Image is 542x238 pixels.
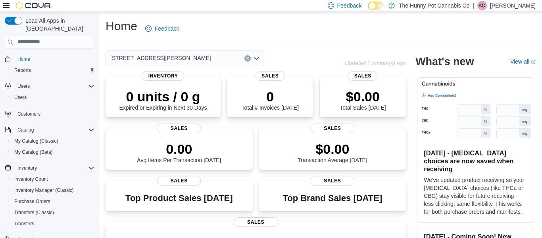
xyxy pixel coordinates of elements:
[348,71,378,81] span: Sales
[424,176,527,216] p: We've updated product receiving so your [MEDICAL_DATA] choices (like THCa or CBG) stay visible fo...
[14,163,40,173] button: Inventory
[14,54,33,64] a: Home
[17,83,30,89] span: Users
[242,89,299,111] div: Total # Invoices [DATE]
[2,124,98,135] button: Catalog
[14,138,58,144] span: My Catalog (Classic)
[8,196,98,207] button: Purchase Orders
[11,147,94,157] span: My Catalog (Beta)
[14,187,74,193] span: Inventory Manager (Classic)
[8,207,98,218] button: Transfers (Classic)
[253,55,259,62] button: Open list of options
[137,141,221,163] div: Avg Items Per Transaction [DATE]
[298,141,367,157] p: $0.00
[11,197,54,206] a: Purchase Orders
[157,124,201,133] span: Sales
[531,60,536,64] svg: External link
[11,66,94,75] span: Reports
[142,71,185,81] span: Inventory
[14,221,34,227] span: Transfers
[415,55,474,68] h2: What's new
[11,174,51,184] a: Inventory Count
[8,174,98,185] button: Inventory Count
[11,208,57,217] a: Transfers (Classic)
[14,81,94,91] span: Users
[255,71,285,81] span: Sales
[310,176,354,186] span: Sales
[14,81,33,91] button: Users
[14,198,50,205] span: Purchase Orders
[490,1,536,10] p: [PERSON_NAME]
[2,163,98,174] button: Inventory
[473,1,474,10] p: |
[14,149,53,155] span: My Catalog (Beta)
[14,109,44,119] a: Customers
[510,58,536,65] a: View allExternal link
[8,218,98,229] button: Transfers
[11,93,94,102] span: Users
[17,56,30,62] span: Home
[155,25,179,33] span: Feedback
[479,1,485,10] span: AQ
[11,174,94,184] span: Inventory Count
[8,135,98,147] button: My Catalog (Classic)
[11,186,94,195] span: Inventory Manager (Classic)
[11,219,37,228] a: Transfers
[310,124,354,133] span: Sales
[17,165,37,171] span: Inventory
[340,89,386,104] p: $0.00
[8,65,98,76] button: Reports
[2,53,98,65] button: Home
[11,66,34,75] a: Reports
[14,209,54,216] span: Transfers (Classic)
[11,93,30,102] a: Users
[14,54,94,64] span: Home
[106,18,137,34] h1: Home
[137,141,221,157] p: 0.00
[8,92,98,103] button: Users
[17,111,40,117] span: Customers
[11,136,62,146] a: My Catalog (Classic)
[283,193,382,203] h3: Top Brand Sales [DATE]
[11,219,94,228] span: Transfers
[298,141,367,163] div: Transaction Average [DATE]
[119,89,207,111] div: Expired or Expiring in Next 30 Days
[14,125,37,135] button: Catalog
[22,17,94,33] span: Load All Apps in [GEOGRAPHIC_DATA]
[399,1,469,10] p: The Hunny Pot Cannabis Co
[11,136,94,146] span: My Catalog (Classic)
[157,176,201,186] span: Sales
[340,89,386,111] div: Total Sales [DATE]
[16,2,52,10] img: Cova
[14,67,31,74] span: Reports
[337,2,361,10] span: Feedback
[11,208,94,217] span: Transfers (Classic)
[8,185,98,196] button: Inventory Manager (Classic)
[14,176,48,182] span: Inventory Count
[477,1,487,10] div: Aleha Qureshi
[242,89,299,104] p: 0
[14,125,94,135] span: Catalog
[234,217,278,227] span: Sales
[8,147,98,158] button: My Catalog (Beta)
[110,53,211,63] span: [STREET_ADDRESS][PERSON_NAME]
[14,163,94,173] span: Inventory
[368,2,384,10] input: Dark Mode
[2,108,98,119] button: Customers
[119,89,207,104] p: 0 units / 0 g
[11,147,56,157] a: My Catalog (Beta)
[11,197,94,206] span: Purchase Orders
[14,94,27,101] span: Users
[244,55,251,62] button: Clear input
[142,21,182,37] a: Feedback
[345,60,406,66] p: Updated 1 minute(s) ago
[14,108,94,118] span: Customers
[2,81,98,92] button: Users
[424,149,527,173] h3: [DATE] - [MEDICAL_DATA] choices are now saved when receiving
[125,193,233,203] h3: Top Product Sales [DATE]
[11,186,77,195] a: Inventory Manager (Classic)
[17,127,34,133] span: Catalog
